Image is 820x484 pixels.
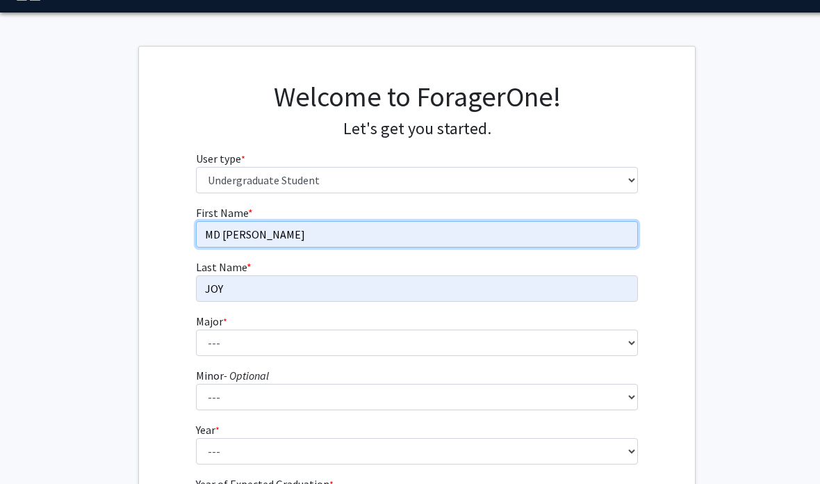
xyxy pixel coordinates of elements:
span: First Name [196,207,248,220]
h1: Welcome to ForagerOne! [196,81,639,114]
i: - Optional [224,369,269,383]
label: Year [196,422,220,439]
span: Last Name [196,261,247,275]
label: User type [196,151,245,168]
iframe: Chat [10,421,59,474]
label: Minor [196,368,269,385]
h4: Let's get you started. [196,120,639,140]
label: Major [196,314,227,330]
